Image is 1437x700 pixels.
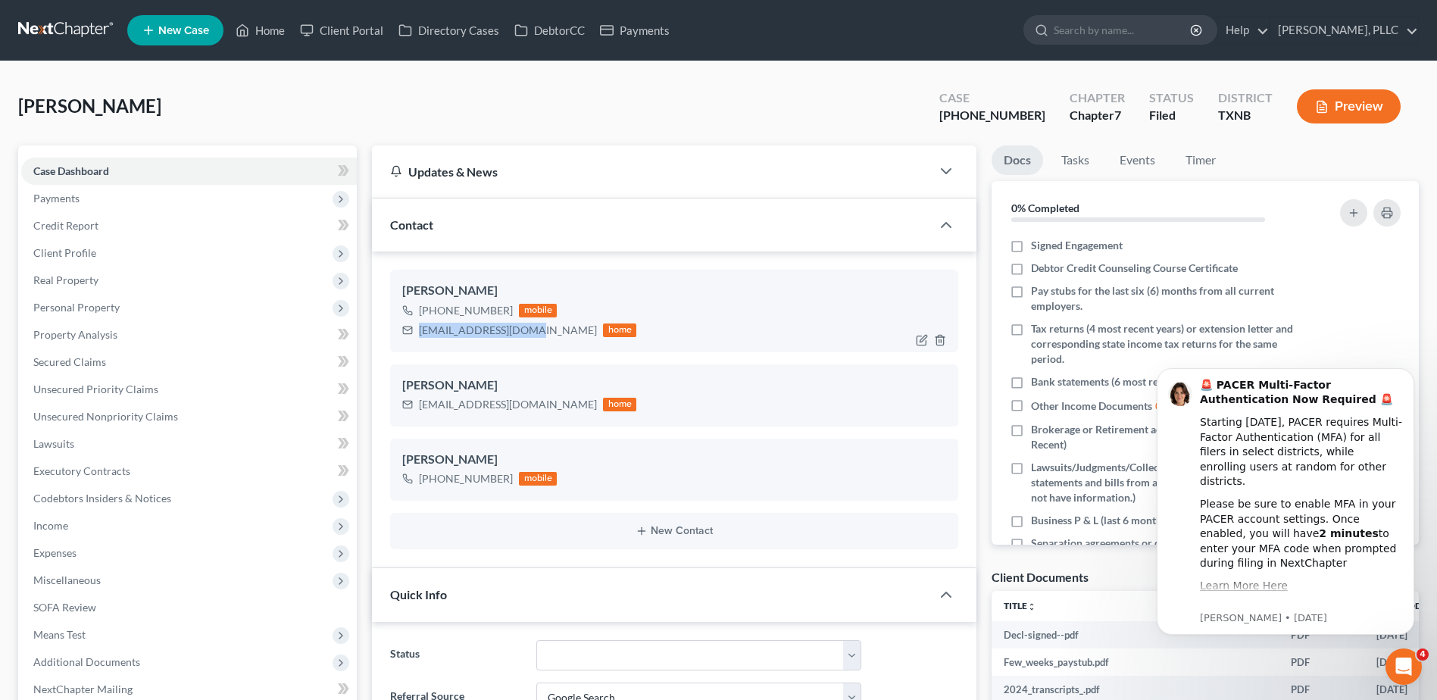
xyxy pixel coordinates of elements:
[1385,648,1422,685] iframe: Intercom live chat
[21,403,357,430] a: Unsecured Nonpriority Claims
[390,587,447,602] span: Quick Info
[33,683,133,695] span: NextChapter Mailing
[1031,261,1238,276] span: Debtor Credit Counseling Course Certificate
[21,594,357,621] a: SOFA Review
[390,164,913,180] div: Updates & News
[1070,89,1125,107] div: Chapter
[1218,89,1273,107] div: District
[18,95,161,117] span: [PERSON_NAME]
[33,273,98,286] span: Real Property
[292,17,391,44] a: Client Portal
[1031,536,1299,566] span: Separation agreements or decrees of divorces finalized in the past 2 years
[33,655,140,668] span: Additional Documents
[33,355,106,368] span: Secured Claims
[419,471,513,486] div: [PHONE_NUMBER]
[228,17,292,44] a: Home
[33,301,120,314] span: Personal Property
[1004,600,1036,611] a: Titleunfold_more
[1173,145,1228,175] a: Timer
[1031,321,1299,367] span: Tax returns (4 most recent years) or extension letter and corresponding state income tax returns ...
[1070,107,1125,124] div: Chapter
[33,219,98,232] span: Credit Report
[1149,107,1194,124] div: Filed
[33,437,74,450] span: Lawsuits
[603,398,636,411] div: home
[592,17,677,44] a: Payments
[992,621,1279,648] td: Decl-signed--pdf
[603,323,636,337] div: home
[33,519,68,532] span: Income
[992,569,1089,585] div: Client Documents
[33,192,80,205] span: Payments
[33,546,77,559] span: Expenses
[519,472,557,486] div: mobile
[1054,16,1192,44] input: Search by name...
[1031,422,1299,452] span: Brokerage or Retirement account statements (Most Recent)
[1031,398,1152,414] span: Other Income Documents
[1031,238,1123,253] span: Signed Engagement
[992,648,1279,676] td: Few_weeks_paystub.pdf
[383,640,528,670] label: Status
[939,89,1045,107] div: Case
[33,464,130,477] span: Executory Contracts
[402,525,946,537] button: New Contact
[1031,374,1220,389] span: Bank statements (6 most recent months)
[1011,202,1079,214] strong: 0% Completed
[21,321,357,348] a: Property Analysis
[1270,17,1418,44] a: [PERSON_NAME], PLLC
[1031,460,1299,505] span: Lawsuits/Judgments/Collection Letters (Include current statements and bills from all creditors fo...
[33,164,109,177] span: Case Dashboard
[1031,513,1229,528] span: Business P & L (last 6 months) if applicable
[402,282,946,300] div: [PERSON_NAME]
[1218,107,1273,124] div: TXNB
[1279,648,1364,676] td: PDF
[1297,89,1401,123] button: Preview
[1417,648,1429,661] span: 4
[1031,283,1299,314] span: Pay stubs for the last six (6) months from all current employers.
[519,304,557,317] div: mobile
[390,217,433,232] span: Contact
[939,107,1045,124] div: [PHONE_NUMBER]
[33,628,86,641] span: Means Test
[1027,602,1036,611] i: unfold_more
[402,451,946,469] div: [PERSON_NAME]
[21,376,357,403] a: Unsecured Priority Claims
[158,25,209,36] span: New Case
[33,383,158,395] span: Unsecured Priority Claims
[21,158,357,185] a: Case Dashboard
[33,492,171,505] span: Codebtors Insiders & Notices
[1134,345,1437,659] iframe: Intercom notifications message
[33,410,178,423] span: Unsecured Nonpriority Claims
[419,397,597,412] div: [EMAIL_ADDRESS][DOMAIN_NAME]
[402,377,946,395] div: [PERSON_NAME]
[1107,145,1167,175] a: Events
[33,573,101,586] span: Miscellaneous
[1049,145,1101,175] a: Tasks
[33,328,117,341] span: Property Analysis
[419,323,597,338] div: [EMAIL_ADDRESS][DOMAIN_NAME]
[1114,108,1121,122] span: 7
[33,601,96,614] span: SOFA Review
[419,303,513,318] div: [PHONE_NUMBER]
[1218,17,1269,44] a: Help
[21,348,357,376] a: Secured Claims
[507,17,592,44] a: DebtorCC
[21,430,357,458] a: Lawsuits
[33,246,96,259] span: Client Profile
[1149,89,1194,107] div: Status
[21,212,357,239] a: Credit Report
[391,17,507,44] a: Directory Cases
[21,458,357,485] a: Executory Contracts
[992,145,1043,175] a: Docs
